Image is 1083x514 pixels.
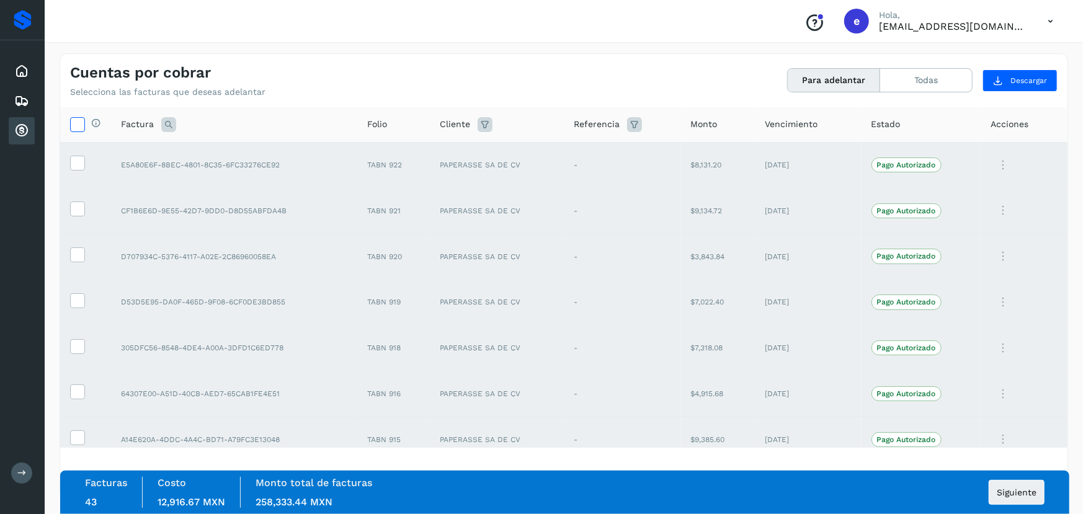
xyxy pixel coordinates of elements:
label: Costo [158,477,186,489]
td: TABN 915 [357,417,430,463]
span: Siguiente [997,488,1036,497]
td: A14E620A-4DDC-4A4C-BD71-A79FC3E13048 [111,417,357,463]
td: PAPERASSE SA DE CV [430,371,563,417]
td: D53D5E95-DA0F-465D-9F08-6CF0DE3BD855 [111,279,357,325]
td: - [564,279,681,325]
span: Factura [121,118,154,131]
p: Pago Autorizado [877,161,936,169]
span: Vencimiento [765,118,818,131]
td: TABN 920 [357,234,430,280]
span: 43 [85,496,97,508]
td: PAPERASSE SA DE CV [430,417,563,463]
td: TABN 922 [357,142,430,188]
td: PAPERASSE SA DE CV [430,279,563,325]
p: Hola, [879,10,1028,20]
button: Siguiente [989,480,1045,505]
td: 305DFC56-8548-4DE4-A00A-3DFD1C6ED778 [111,325,357,371]
td: $4,915.68 [681,371,755,417]
td: D707934C-5376-4117-A02E-2C86960058EA [111,234,357,280]
span: 258,333.44 MXN [256,496,332,508]
span: Monto [691,118,718,131]
label: Monto total de facturas [256,477,372,489]
button: Descargar [983,69,1058,92]
td: [DATE] [755,371,861,417]
div: Embarques [9,87,35,115]
td: [DATE] [755,188,861,234]
p: Pago Autorizado [877,389,936,398]
p: Pago Autorizado [877,206,936,215]
td: - [564,188,681,234]
td: [DATE] [755,279,861,325]
span: Folio [367,118,387,131]
h4: Cuentas por cobrar [70,64,211,82]
td: PAPERASSE SA DE CV [430,325,563,371]
td: PAPERASSE SA DE CV [430,234,563,280]
td: PAPERASSE SA DE CV [430,188,563,234]
span: Referencia [574,118,620,131]
span: 12,916.67 MXN [158,496,225,508]
td: $9,385.60 [681,417,755,463]
td: [DATE] [755,325,861,371]
p: Pago Autorizado [877,298,936,306]
td: TABN 916 [357,371,430,417]
td: $9,134.72 [681,188,755,234]
div: Inicio [9,58,35,85]
td: $3,843.84 [681,234,755,280]
td: TABN 919 [357,279,430,325]
td: 64307E00-A51D-40CB-AED7-65CAB1FE4E51 [111,371,357,417]
td: CF1B6E6D-9E55-42D7-9DD0-D8D55ABFDA4B [111,188,357,234]
p: ebenezer5009@gmail.com [879,20,1028,32]
div: Cuentas por cobrar [9,117,35,144]
span: Estado [871,118,901,131]
p: Selecciona las facturas que deseas adelantar [70,87,265,97]
p: Pago Autorizado [877,435,936,444]
td: [DATE] [755,142,861,188]
td: $7,318.08 [681,325,755,371]
span: Acciones [991,118,1028,131]
p: Pago Autorizado [877,252,936,260]
p: Pago Autorizado [877,343,936,352]
td: - [564,371,681,417]
td: TABN 921 [357,188,430,234]
span: Descargar [1010,75,1047,86]
td: [DATE] [755,234,861,280]
td: $7,022.40 [681,279,755,325]
td: E5A80E6F-8BEC-4801-8C35-6FC33276CE92 [111,142,357,188]
td: PAPERASSE SA DE CV [430,142,563,188]
td: TABN 918 [357,325,430,371]
td: - [564,142,681,188]
td: - [564,325,681,371]
td: [DATE] [755,417,861,463]
td: $8,131.20 [681,142,755,188]
button: Todas [880,69,972,92]
label: Facturas [85,477,127,489]
button: Para adelantar [788,69,880,92]
td: - [564,417,681,463]
span: Cliente [440,118,470,131]
td: - [564,234,681,280]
